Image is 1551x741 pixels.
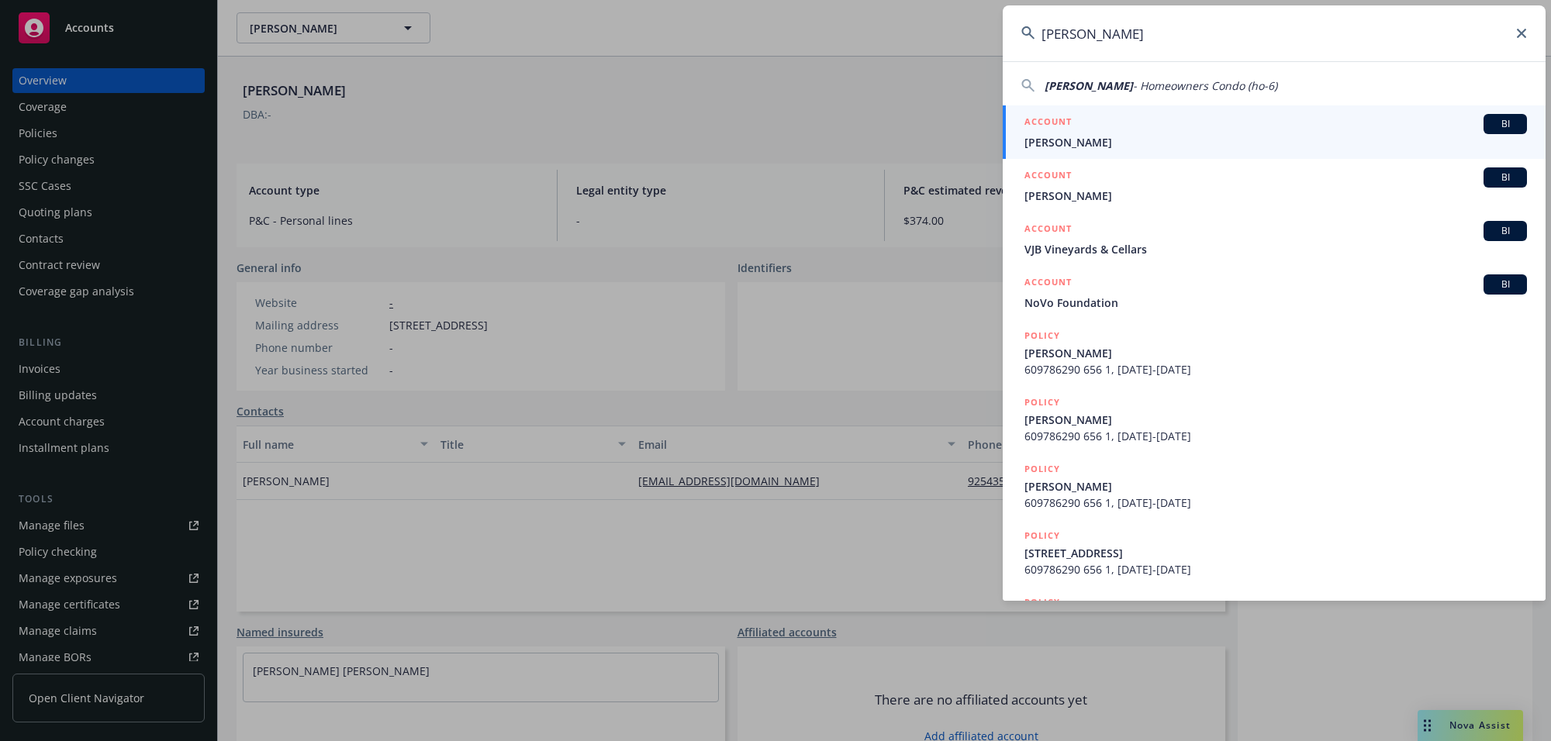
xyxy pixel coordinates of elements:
[1024,134,1527,150] span: [PERSON_NAME]
[1024,495,1527,511] span: 609786290 656 1, [DATE]-[DATE]
[1133,78,1277,93] span: - Homeowners Condo (ho-6)
[1003,519,1546,586] a: POLICY[STREET_ADDRESS]609786290 656 1, [DATE]-[DATE]
[1024,412,1527,428] span: [PERSON_NAME]
[1024,395,1060,410] h5: POLICY
[1024,241,1527,257] span: VJB Vineyards & Cellars
[1024,428,1527,444] span: 609786290 656 1, [DATE]-[DATE]
[1003,105,1546,159] a: ACCOUNTBI[PERSON_NAME]
[1024,528,1060,543] h5: POLICY
[1003,5,1546,61] input: Search...
[1024,188,1527,204] span: [PERSON_NAME]
[1024,478,1527,495] span: [PERSON_NAME]
[1003,159,1546,212] a: ACCOUNTBI[PERSON_NAME]
[1003,212,1546,266] a: ACCOUNTBIVJB Vineyards & Cellars
[1024,221,1072,240] h5: ACCOUNT
[1024,361,1527,377] span: 609786290 656 1, [DATE]-[DATE]
[1024,461,1060,477] h5: POLICY
[1003,266,1546,319] a: ACCOUNTBINoVo Foundation
[1003,453,1546,519] a: POLICY[PERSON_NAME]609786290 656 1, [DATE]-[DATE]
[1024,167,1072,186] h5: ACCOUNT
[1024,345,1527,361] span: [PERSON_NAME]
[1490,224,1521,238] span: BI
[1024,561,1527,577] span: 609786290 656 1, [DATE]-[DATE]
[1490,117,1521,131] span: BI
[1045,78,1133,93] span: [PERSON_NAME]
[1490,171,1521,184] span: BI
[1024,295,1527,311] span: NoVo Foundation
[1024,545,1527,561] span: [STREET_ADDRESS]
[1024,114,1072,133] h5: ACCOUNT
[1024,595,1060,610] h5: POLICY
[1490,277,1521,291] span: BI
[1003,386,1546,453] a: POLICY[PERSON_NAME]609786290 656 1, [DATE]-[DATE]
[1003,586,1546,653] a: POLICY
[1024,328,1060,343] h5: POLICY
[1024,274,1072,293] h5: ACCOUNT
[1003,319,1546,386] a: POLICY[PERSON_NAME]609786290 656 1, [DATE]-[DATE]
